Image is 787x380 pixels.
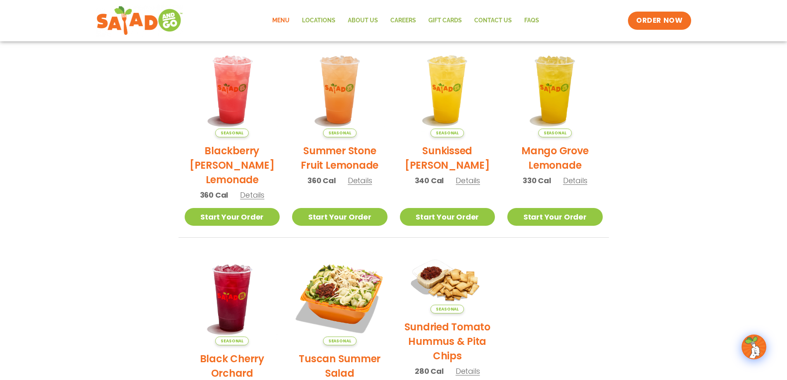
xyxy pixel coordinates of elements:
[456,175,480,186] span: Details
[96,4,183,37] img: new-SAG-logo-768×292
[323,129,357,137] span: Seasonal
[507,42,603,137] img: Product photo for Mango Grove Lemonade
[422,11,468,30] a: GIFT CARDS
[240,190,264,200] span: Details
[400,143,495,172] h2: Sunkissed [PERSON_NAME]
[342,11,384,30] a: About Us
[384,11,422,30] a: Careers
[292,42,388,137] img: Product photo for Summer Stone Fruit Lemonade
[400,208,495,226] a: Start Your Order
[507,208,603,226] a: Start Your Order
[563,175,587,186] span: Details
[185,42,280,137] img: Product photo for Blackberry Bramble Lemonade
[323,337,357,345] span: Seasonal
[636,16,682,26] span: ORDER NOW
[292,208,388,226] a: Start Your Order
[456,366,480,376] span: Details
[400,42,495,137] img: Product photo for Sunkissed Yuzu Lemonade
[215,129,249,137] span: Seasonal
[415,175,444,186] span: 340 Cal
[307,175,336,186] span: 360 Cal
[430,129,464,137] span: Seasonal
[628,12,691,30] a: ORDER NOW
[400,320,495,363] h2: Sundried Tomato Hummus & Pita Chips
[266,11,545,30] nav: Menu
[292,250,388,346] img: Product photo for Tuscan Summer Salad
[523,175,551,186] span: 330 Cal
[292,143,388,172] h2: Summer Stone Fruit Lemonade
[185,250,280,346] img: Product photo for Black Cherry Orchard Lemonade
[468,11,518,30] a: Contact Us
[518,11,545,30] a: FAQs
[400,250,495,314] img: Product photo for Sundried Tomato Hummus & Pita Chips
[430,305,464,313] span: Seasonal
[538,129,572,137] span: Seasonal
[296,11,342,30] a: Locations
[507,143,603,172] h2: Mango Grove Lemonade
[200,189,228,201] span: 360 Cal
[348,175,372,186] span: Details
[185,143,280,187] h2: Blackberry [PERSON_NAME] Lemonade
[742,335,766,358] img: wpChatIcon
[215,337,249,345] span: Seasonal
[415,366,444,377] span: 280 Cal
[266,11,296,30] a: Menu
[185,208,280,226] a: Start Your Order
